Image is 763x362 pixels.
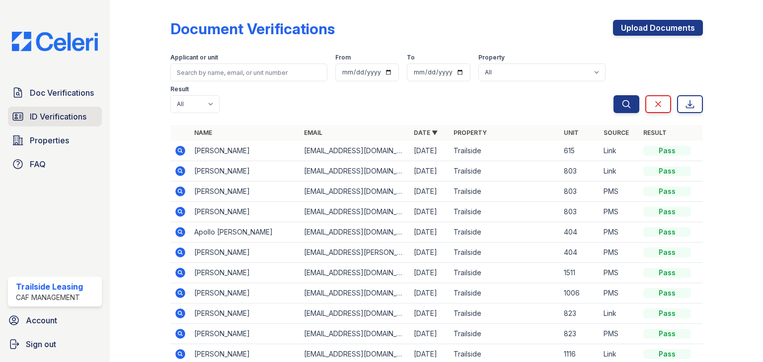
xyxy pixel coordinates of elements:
td: [PERSON_NAME] [190,181,300,202]
span: Doc Verifications [30,87,94,99]
td: Trailside [450,283,559,303]
td: [DATE] [410,141,450,161]
span: Properties [30,134,69,146]
a: Source [604,129,629,136]
a: Result [643,129,667,136]
a: Account [4,310,106,330]
td: [DATE] [410,283,450,303]
td: Link [600,161,639,181]
span: FAQ [30,158,46,170]
a: Email [304,129,322,136]
div: Trailside Leasing [16,281,83,293]
td: PMS [600,181,639,202]
td: 404 [560,222,600,242]
input: Search by name, email, or unit number [170,63,327,81]
a: ID Verifications [8,107,102,126]
div: CAF Management [16,293,83,302]
td: [EMAIL_ADDRESS][DOMAIN_NAME] [300,181,410,202]
td: [DATE] [410,303,450,324]
td: [DATE] [410,181,450,202]
span: Sign out [26,338,56,350]
label: Result [170,85,189,93]
td: Trailside [450,141,559,161]
td: [PERSON_NAME] [190,263,300,283]
td: 1511 [560,263,600,283]
td: Trailside [450,181,559,202]
td: Trailside [450,222,559,242]
a: Unit [564,129,579,136]
td: 803 [560,181,600,202]
td: [PERSON_NAME] [190,202,300,222]
a: Sign out [4,334,106,354]
td: Link [600,303,639,324]
div: Pass [643,146,691,156]
label: Property [478,54,505,61]
td: Trailside [450,303,559,324]
td: PMS [600,242,639,263]
td: [PERSON_NAME] [190,242,300,263]
div: Pass [643,207,691,217]
td: [PERSON_NAME] [190,303,300,324]
a: Name [194,129,212,136]
div: Pass [643,308,691,318]
label: To [407,54,415,61]
td: [EMAIL_ADDRESS][PERSON_NAME][DOMAIN_NAME] [300,242,410,263]
td: [PERSON_NAME] [190,161,300,181]
div: Document Verifications [170,20,335,38]
td: [PERSON_NAME] [190,324,300,344]
a: FAQ [8,154,102,174]
td: 803 [560,202,600,222]
span: ID Verifications [30,111,86,122]
a: Date ▼ [414,129,438,136]
td: PMS [600,263,639,283]
td: 404 [560,242,600,263]
div: Pass [643,166,691,176]
td: [EMAIL_ADDRESS][DOMAIN_NAME] [300,222,410,242]
td: [DATE] [410,222,450,242]
span: Account [26,314,57,326]
td: [EMAIL_ADDRESS][DOMAIN_NAME] [300,303,410,324]
td: 823 [560,303,600,324]
td: [DATE] [410,202,450,222]
div: Pass [643,349,691,359]
label: Applicant or unit [170,54,218,61]
td: 823 [560,324,600,344]
a: Property [454,129,487,136]
td: [EMAIL_ADDRESS][DOMAIN_NAME] [300,324,410,344]
td: [DATE] [410,242,450,263]
div: Pass [643,329,691,339]
td: Apollo [PERSON_NAME] [190,222,300,242]
a: Properties [8,130,102,150]
td: Link [600,141,639,161]
div: Pass [643,247,691,257]
a: Doc Verifications [8,83,102,103]
td: [DATE] [410,161,450,181]
img: CE_Logo_Blue-a8612792a0a2168367f1c8372b55b34899dd931a85d93a1a3d3e32e68fde9ad4.png [4,32,106,51]
td: 803 [560,161,600,181]
a: Upload Documents [613,20,703,36]
td: 615 [560,141,600,161]
td: [PERSON_NAME] [190,283,300,303]
div: Pass [643,268,691,278]
div: Pass [643,186,691,196]
td: [DATE] [410,324,450,344]
div: Pass [643,227,691,237]
td: Trailside [450,202,559,222]
td: [EMAIL_ADDRESS][DOMAIN_NAME] [300,141,410,161]
td: PMS [600,202,639,222]
td: PMS [600,283,639,303]
td: [EMAIL_ADDRESS][DOMAIN_NAME] [300,263,410,283]
td: PMS [600,324,639,344]
td: [EMAIL_ADDRESS][DOMAIN_NAME] [300,283,410,303]
td: Trailside [450,242,559,263]
td: [DATE] [410,263,450,283]
td: Trailside [450,324,559,344]
label: From [335,54,351,61]
td: [PERSON_NAME] [190,141,300,161]
td: 1006 [560,283,600,303]
td: PMS [600,222,639,242]
div: Pass [643,288,691,298]
td: Trailside [450,263,559,283]
td: [EMAIL_ADDRESS][DOMAIN_NAME] [300,161,410,181]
